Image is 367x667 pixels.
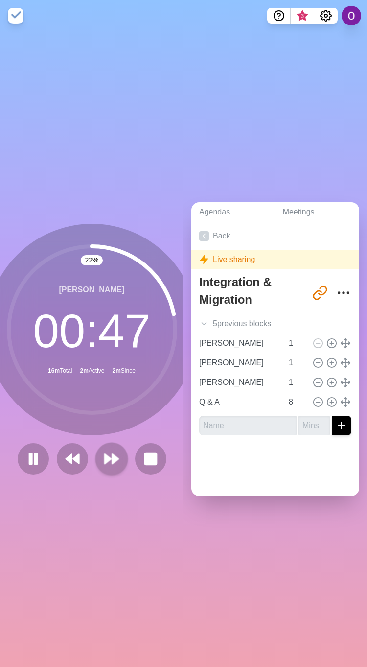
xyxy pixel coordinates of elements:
[267,8,291,24] button: Help
[285,392,308,412] input: Mins
[314,8,338,24] button: Settings
[195,353,283,373] input: Name
[334,283,353,303] button: More
[195,333,283,353] input: Name
[291,8,314,24] button: What’s new
[195,392,283,412] input: Name
[298,12,306,20] span: 3
[191,222,359,250] a: Back
[285,333,308,353] input: Mins
[310,283,330,303] button: Share link
[195,373,283,392] input: Name
[8,8,23,24] img: timeblocks logo
[298,416,330,435] input: Mins
[199,416,297,435] input: Name
[267,318,271,330] span: s
[191,202,275,222] a: Agendas
[275,202,359,222] a: Meetings
[285,373,308,392] input: Mins
[191,250,359,269] div: Live sharing
[191,314,359,333] div: 5 previous block
[285,353,308,373] input: Mins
